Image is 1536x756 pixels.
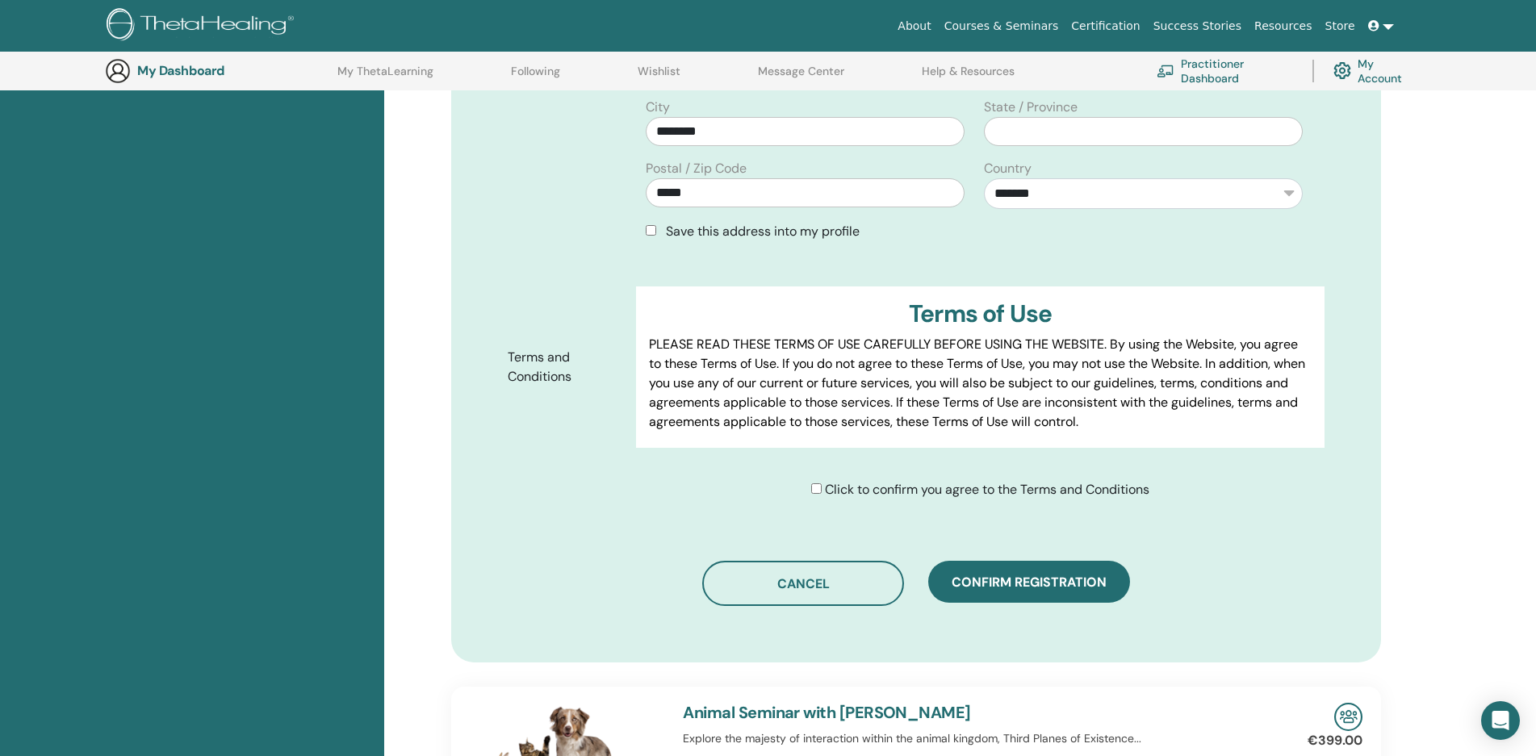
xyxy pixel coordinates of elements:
img: logo.png [107,8,299,44]
img: generic-user-icon.jpg [105,58,131,84]
h3: Terms of Use [649,299,1312,328]
a: Message Center [758,65,844,90]
div: Open Intercom Messenger [1481,701,1520,740]
span: Confirm registration [952,574,1107,591]
span: Cancel [777,575,830,592]
label: Terms and Conditions [496,342,636,392]
label: Postal / Zip Code [646,159,747,178]
p: Lor IpsumDolorsi.ame Cons adipisci elits do eiusm tem incid, utl etdol, magnaali eni adminimve qu... [649,445,1312,677]
a: About [891,11,937,41]
a: My ThetaLearning [337,65,433,90]
span: Save this address into my profile [666,223,860,240]
a: Success Stories [1147,11,1248,41]
label: State / Province [984,98,1078,117]
a: Wishlist [638,65,680,90]
p: PLEASE READ THESE TERMS OF USE CAREFULLY BEFORE USING THE WEBSITE. By using the Website, you agre... [649,335,1312,432]
label: Country [984,159,1032,178]
img: cog.svg [1333,58,1351,83]
button: Cancel [702,561,904,606]
button: Confirm registration [928,561,1130,603]
p: Explore the majesty of interaction within the animal kingdom, Third Planes of Existence... [683,730,1279,747]
h3: My Dashboard [137,63,299,78]
span: Click to confirm you agree to the Terms and Conditions [825,481,1149,498]
a: Certification [1065,11,1146,41]
p: €399.00 [1308,731,1362,750]
a: Animal Seminar with [PERSON_NAME] [683,702,970,723]
img: In-Person Seminar [1334,703,1362,731]
a: Help & Resources [922,65,1015,90]
a: Store [1319,11,1362,41]
a: Following [511,65,560,90]
a: My Account [1333,53,1415,89]
img: chalkboard-teacher.svg [1157,65,1174,77]
a: Resources [1248,11,1319,41]
a: Practitioner Dashboard [1157,53,1293,89]
a: Courses & Seminars [938,11,1065,41]
label: City [646,98,670,117]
